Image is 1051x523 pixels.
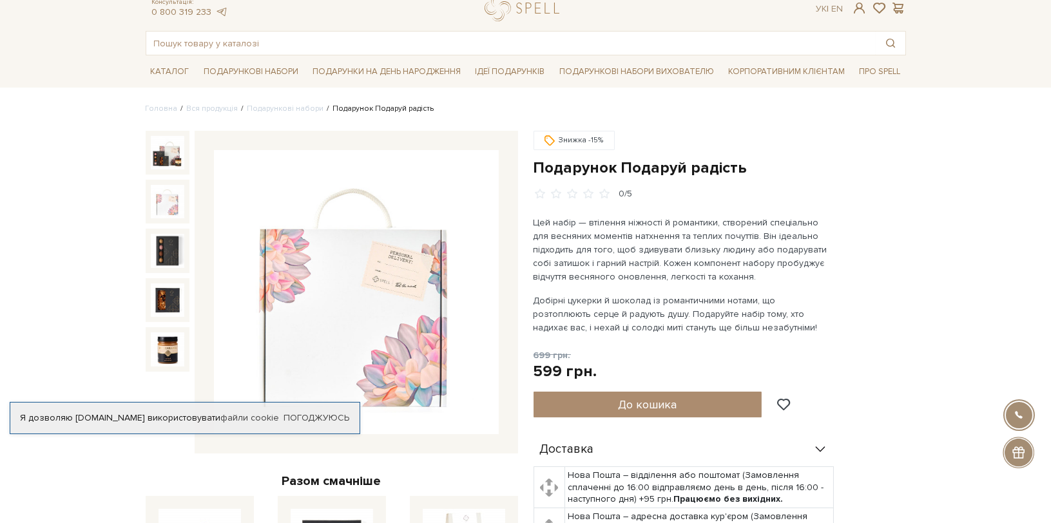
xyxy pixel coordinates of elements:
img: Подарунок Подаруй радість [151,234,184,267]
a: Вся продукція [187,104,238,113]
a: Подарункові набори [198,62,304,82]
div: Знижка -15% [534,131,615,150]
img: Подарунок Подаруй радість [214,150,499,435]
b: Працюємо без вихідних. [673,493,783,504]
p: Цей набір — втілення ніжності й романтики, створений спеціально для весняних моментів натхнення т... [534,216,836,283]
img: Подарунок Подаруй радість [151,332,184,366]
img: Подарунок Подаруй радість [151,136,184,169]
h1: Подарунок Подаруй радість [534,158,906,178]
div: Ук [816,3,843,15]
span: 699 грн. [534,350,571,361]
a: 0 800 319 233 [152,6,212,17]
div: Я дозволяю [DOMAIN_NAME] використовувати [10,412,360,424]
div: 599 грн. [534,361,597,381]
a: Про Spell [854,62,905,82]
button: Пошук товару у каталозі [876,32,905,55]
span: | [827,3,829,14]
td: Нова Пошта – відділення або поштомат (Замовлення сплаченні до 16:00 відправляємо день в день, піс... [564,467,833,508]
input: Пошук товару у каталозі [146,32,876,55]
a: Корпоративним клієнтам [723,61,850,82]
img: Подарунок Подаруй радість [151,185,184,218]
div: Разом смачніше [146,473,518,490]
a: Погоджуюсь [284,412,349,424]
span: Доставка [540,444,594,455]
button: До кошика [534,392,762,417]
span: До кошика [618,397,677,412]
a: Каталог [146,62,195,82]
a: Подарункові набори [247,104,324,113]
a: файли cookie [220,412,279,423]
a: Ідеї подарунків [470,62,550,82]
a: Подарункові набори вихователю [554,61,719,82]
img: Подарунок Подаруй радість [151,283,184,317]
p: Добірні цукерки й шоколад із романтичними нотами, що розтоплюють серце й радують душу. Подаруйте ... [534,294,836,334]
li: Подарунок Подаруй радість [324,103,434,115]
div: 0/5 [619,188,633,200]
a: Подарунки на День народження [307,62,466,82]
a: telegram [215,6,228,17]
a: En [831,3,843,14]
a: Головна [146,104,178,113]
